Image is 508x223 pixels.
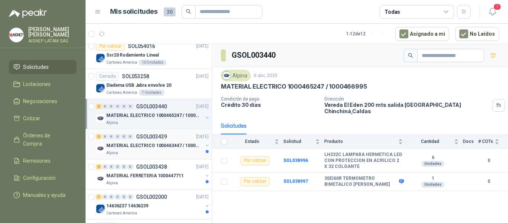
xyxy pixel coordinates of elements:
[23,157,51,165] span: Remisiones
[96,164,102,169] div: 4
[96,134,102,139] div: 2
[96,132,210,156] a: 2 0 0 0 0 0 GSOL003439[DATE] Company LogoMATERIAL ELECTRICO 1000463447 / 1000465800Alpina
[115,164,120,169] div: 0
[96,192,210,216] a: 1 0 0 0 0 0 GSOL002000[DATE] Company Logo14636237 14636239Cartones America
[102,104,108,109] div: 0
[109,104,114,109] div: 0
[136,164,167,169] p: GSOL003438
[96,104,102,109] div: 2
[106,112,199,119] p: MATERIAL ELECTRICO 1000465247 / 1000466995
[324,96,489,102] p: Dirección
[324,134,407,149] th: Producto
[96,144,105,153] img: Company Logo
[96,162,210,186] a: 4 0 0 0 0 0 GSOL003438[DATE] Company LogoMATERIAL FERRETERIA 1000447711Alpina
[115,134,120,139] div: 0
[23,80,51,88] span: Licitaciones
[106,82,171,89] p: Diadema USB Jabra envolve 20
[23,63,49,71] span: Solicitudes
[96,72,119,81] div: Cerrado
[324,139,397,144] span: Producto
[106,150,118,156] p: Alpina
[106,90,137,96] p: Cartones America
[324,176,397,187] b: 30EI60R TERMOMETRO BIMETALICO [PERSON_NAME]
[23,114,40,122] span: Cotizar
[110,6,158,17] h1: Mis solicitudes
[109,194,114,200] div: 0
[231,139,273,144] span: Estado
[221,122,247,130] div: Solicitudes
[9,154,77,168] a: Remisiones
[121,164,127,169] div: 0
[241,156,270,165] div: Por cotizar
[122,74,149,79] p: SOL053258
[463,134,478,149] th: Docs
[9,128,77,151] a: Órdenes de Compra
[128,164,133,169] div: 0
[106,210,137,216] p: Cartones America
[283,139,314,144] span: Solicitud
[221,83,367,90] p: MATERIAL ELECTRICO 1000465247 / 1000466995
[196,103,209,110] p: [DATE]
[407,134,463,149] th: Cantidad
[86,39,212,69] a: Por cotizarSOL054016[DATE] Company LogoSsr20 Rodamiento LinealCartones America10 Unidades
[9,171,77,185] a: Configuración
[196,73,209,80] p: [DATE]
[121,134,127,139] div: 0
[96,204,105,213] img: Company Logo
[128,44,155,49] p: SOL054016
[96,54,105,63] img: Company Logo
[407,155,459,161] b: 6
[106,180,118,186] p: Alpina
[102,134,108,139] div: 0
[241,177,270,186] div: Por cotizar
[102,194,108,200] div: 0
[164,7,176,16] span: 30
[109,164,114,169] div: 0
[421,182,444,188] div: Unidades
[254,72,277,79] p: 9 abr, 2025
[86,69,212,99] a: CerradoSOL053258[DATE] Company LogoDiadema USB Jabra envolve 20Cartones America7 Unidades
[9,188,77,202] a: Manuales y ayuda
[455,27,499,41] button: No Leídos
[96,174,105,183] img: Company Logo
[23,97,57,105] span: Negociaciones
[106,120,118,126] p: Alpina
[139,60,167,66] div: 10 Unidades
[283,134,324,149] th: Solicitud
[283,158,308,163] a: SOL038996
[478,134,508,149] th: # COTs
[106,142,199,149] p: MATERIAL ELECTRICO 1000463447 / 1000465800
[196,194,209,201] p: [DATE]
[232,50,277,61] h3: GSOL003440
[96,102,210,126] a: 2 0 0 0 0 0 GSOL003440[DATE] Company LogoMATERIAL ELECTRICO 1000465247 / 1000466995Alpina
[324,152,403,169] b: LH232C LAMPARA HERMETICA LED CON PROTECCION EN ACRILICO 2 X 32 COLGANTE
[186,9,191,14] span: search
[96,194,102,200] div: 1
[221,70,251,81] div: Alpina
[106,52,159,59] p: Ssr20 Rodamiento Lineal
[196,43,209,50] p: [DATE]
[121,104,127,109] div: 0
[407,139,453,144] span: Cantidad
[421,161,444,167] div: Unidades
[115,194,120,200] div: 0
[9,77,77,91] a: Licitaciones
[28,27,77,37] p: [PERSON_NAME] [PERSON_NAME]
[28,39,77,43] p: AIGNEP LATAM SAS
[283,179,308,184] b: SOL038997
[221,96,318,102] p: Condición de pago
[486,5,499,19] button: 1
[9,111,77,125] a: Cotizar
[139,90,164,96] div: 7 Unidades
[9,28,23,42] img: Company Logo
[493,3,501,10] span: 1
[106,60,137,66] p: Cartones America
[115,104,120,109] div: 0
[23,191,65,199] span: Manuales y ayuda
[96,84,105,93] img: Company Logo
[385,8,400,16] div: Todas
[408,53,413,58] span: search
[136,134,167,139] p: GSOL003439
[395,27,449,41] button: Asignado a mi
